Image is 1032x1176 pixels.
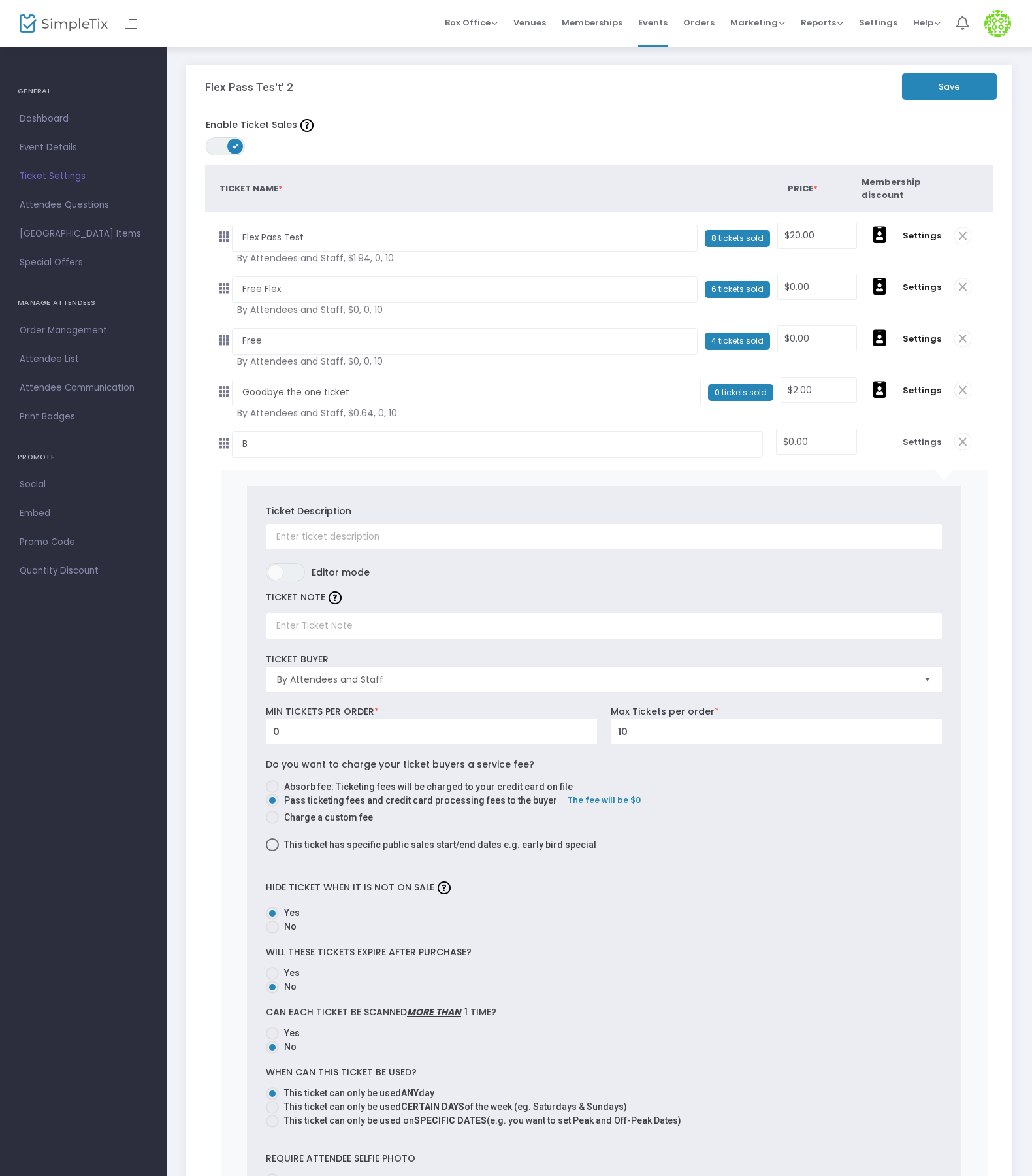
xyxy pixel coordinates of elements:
span: Pass ticketing fees and credit card processing fees to the buyer [279,794,557,808]
span: Social [20,476,147,493]
span: No [279,1040,297,1054]
label: Ticket Description [266,504,351,518]
label: Will these tickets expire after purchase? [266,947,943,958]
span: This ticket can only be used of the week (eg. Saturdays & Sundays) [279,1100,627,1114]
span: By Attendees and Staff [277,673,913,686]
span: Dashboard [20,110,147,127]
span: Yes [279,1026,300,1040]
span: Yes [279,906,300,920]
span: more than [407,1005,461,1019]
button: Select [918,667,937,692]
span: [GEOGRAPHIC_DATA] Items [20,225,147,242]
input: Price [778,274,856,299]
button: Save [902,73,997,100]
label: TICKET BUYER [266,653,329,666]
label: Max Tickets per order [611,705,719,719]
span: No [279,980,297,994]
span: The fee will be $0 [568,794,641,806]
span: Absorb fee: Ticketing fees will be charged to your credit card on file [284,781,573,792]
label: Enable Ticket Sales [206,118,314,132]
label: Do you want to charge your ticket buyers a service fee? [266,758,534,772]
span: Attendee Communication [20,380,147,397]
span: Membership discount [862,176,921,201]
span: By Attendees and Staff, $1.94, 0, 10 [237,252,697,265]
input: Early bird, rsvp, etc... [232,225,697,252]
label: MIN TICKETS PER ORDER [266,705,379,719]
input: Price [778,223,856,248]
span: Venues [513,6,546,39]
h4: GENERAL [18,78,149,105]
img: question-mark [300,119,314,132]
input: Enter Ticket Note [266,613,943,640]
span: Price [788,182,818,195]
h3: Flex Pass Tes't' 2 [205,80,293,93]
span: Events [638,6,668,39]
span: Yes [279,966,300,980]
span: Editor mode [312,563,370,581]
span: 0 tickets sold [708,384,773,401]
span: Ticket Name [219,182,283,195]
span: Settings [903,333,941,346]
input: Price [781,378,856,402]
h4: MANAGE ATTENDEES [18,290,149,316]
label: Require Attendee selfie photo [266,1153,943,1165]
b: CERTAIN DAYS [401,1102,464,1112]
span: Quantity Discount [20,563,147,580]
span: Settings [903,436,941,449]
span: Marketing [730,16,785,29]
b: SPECIFIC DATES [414,1115,487,1126]
span: Ticket Settings [20,168,147,185]
input: Early bird, rsvp, etc... [232,380,701,406]
label: WHEN CAN THIS TICKET BE USED? [266,1067,943,1079]
input: Price [777,429,856,454]
span: Print Badges [20,408,147,425]
span: By Attendees and Staff, $0, 0, 10 [237,355,697,368]
span: Promo Code [20,534,147,551]
input: Early bird, rsvp, etc... [232,431,763,458]
span: Settings [903,281,941,294]
span: This ticket can only be used on (e.g. you want to set Peak and Off-Peak Dates) [279,1114,681,1128]
span: Settings [903,384,941,397]
span: This ticket can only be used day [279,1086,434,1100]
span: Special Offers [20,254,147,271]
span: Memberships [562,6,622,39]
img: question-mark [438,881,451,894]
span: Orders [683,6,715,39]
input: Early bird, rsvp, etc... [232,328,697,355]
label: Can each ticket be scanned 1 time? [266,1007,943,1019]
input: Enter ticket description [266,523,943,550]
span: Embed [20,505,147,522]
span: Help [913,16,941,29]
span: Event Details [20,139,147,156]
span: By Attendees and Staff, $0, 0, 10 [237,303,697,317]
span: 4 tickets sold [705,333,770,350]
span: 8 tickets sold [705,230,770,247]
span: Settings [903,229,941,242]
span: By Attendees and Staff, $0.64, 0, 10 [237,406,697,420]
input: Early bird, rsvp, etc... [232,276,697,303]
span: Charge a custom fee [279,811,373,825]
label: Hide ticket when it is not on sale [266,878,943,898]
span: Order Management [20,322,147,339]
span: Attendee List [20,351,147,368]
span: This ticket has specific public sales start/end dates e.g. early bird special [284,837,596,853]
span: Settings [859,6,897,39]
b: ANY [401,1088,419,1098]
span: Attendee Questions [20,197,147,214]
span: Reports [801,16,843,29]
h4: PROMOTE [18,444,149,470]
img: question-mark [329,591,342,604]
span: Box Office [445,16,498,29]
span: No [279,920,297,934]
span: ON [233,142,239,149]
input: Price [778,326,856,351]
span: 6 tickets sold [705,281,770,298]
label: TICKET NOTE [266,591,325,604]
